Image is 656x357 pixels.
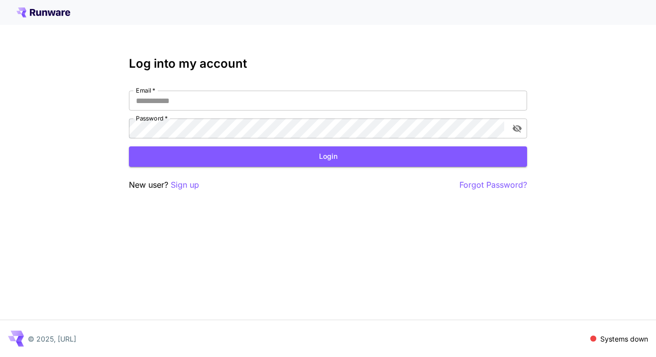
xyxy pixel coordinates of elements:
button: Login [129,146,527,167]
button: Sign up [171,179,199,191]
label: Email [136,86,155,95]
button: Forgot Password? [459,179,527,191]
label: Password [136,114,168,122]
p: Systems down [600,334,648,344]
p: New user? [129,179,199,191]
p: © 2025, [URL] [28,334,76,344]
h3: Log into my account [129,57,527,71]
button: toggle password visibility [508,119,526,137]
